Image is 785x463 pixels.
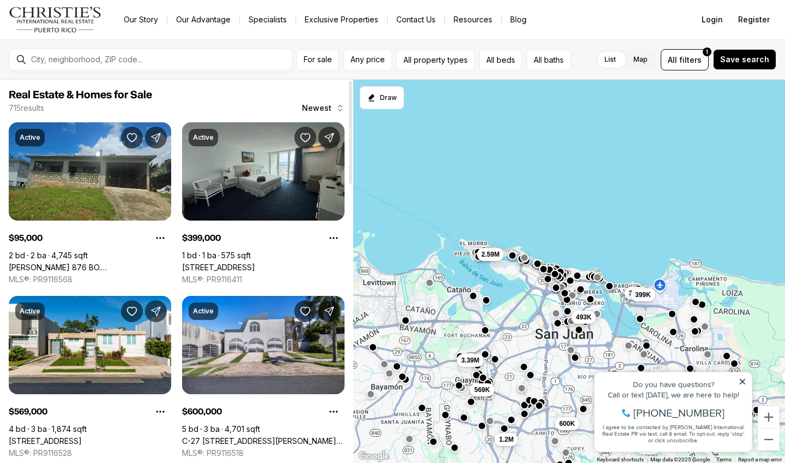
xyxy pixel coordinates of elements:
[738,456,782,462] a: Report a map error
[629,289,645,298] span: 375K
[9,7,102,33] img: logo
[351,55,385,64] span: Any price
[571,311,596,324] button: 493K
[193,307,214,316] p: Active
[461,355,479,364] span: 3.39M
[631,288,655,301] button: 399K
[20,133,40,142] p: Active
[625,50,656,69] label: Map
[695,9,729,31] button: Login
[479,49,522,70] button: All beds
[720,55,769,64] span: Save search
[732,9,776,31] button: Register
[11,25,158,32] div: Do you have questions?
[302,104,331,112] span: Newest
[193,133,214,142] p: Active
[499,435,514,444] span: 1.2M
[149,227,171,249] button: Property options
[474,385,490,394] span: 569K
[650,456,710,462] span: Map data ©2025 Google
[294,127,316,149] button: Save Property: 6165 AVENUE ISLA VERDE #1450
[396,49,475,70] button: All property types
[145,300,167,322] button: Share Property
[555,417,579,430] button: 600K
[494,433,518,446] button: 1.2M
[758,406,780,428] button: Zoom in
[14,67,155,88] span: I agree to be contacted by [PERSON_NAME] International Real Estate PR via text, call & email. To ...
[559,419,575,428] span: 600K
[625,287,649,300] button: 375K
[145,127,167,149] button: Share Property
[716,456,732,462] a: Terms (opens in new tab)
[115,12,167,27] a: Our Story
[296,12,387,27] a: Exclusive Properties
[596,50,625,69] label: List
[240,12,295,27] a: Specialists
[323,227,345,249] button: Property options
[477,247,504,260] button: 2.59M
[388,12,444,27] button: Contact Us
[45,51,136,62] span: [PHONE_NUMBER]
[9,90,152,100] span: Real Estate & Homes for Sale
[668,54,677,66] span: All
[11,35,158,43] div: Call or text [DATE], we are here to help!
[295,97,351,119] button: Newest
[182,436,345,446] a: C-27 CALLE CALZADA C-27 URB EL REMANSO, SAN JUAN PR, 00926
[635,290,651,299] span: 399K
[502,12,535,27] a: Blog
[481,250,499,258] span: 2.59M
[121,127,143,149] button: Save Property: Carr 876 BO. LAS CUEVAS REPARTO SANTA MARTA
[9,104,44,112] p: 715 results
[343,49,392,70] button: Any price
[294,300,316,322] button: Save Property: C-27 CALLE CALZADA C-27 URB EL REMANSO
[318,127,340,149] button: Share Property
[360,86,404,109] button: Start drawing
[738,15,770,24] span: Register
[679,54,702,66] span: filters
[457,353,484,366] button: 3.39M
[527,49,571,70] button: All baths
[9,263,171,272] a: Carr 876 BO. LAS CUEVAS REPARTO SANTA MARTA, TRUJILLO ALTO PR, 00976
[318,300,340,322] button: Share Property
[149,401,171,423] button: Property options
[297,49,339,70] button: For sale
[182,263,255,272] a: 6165 AVENUE ISLA VERDE #1450, CAROLINA PR, 00979
[576,313,591,322] span: 493K
[706,48,708,56] span: 1
[304,55,332,64] span: For sale
[661,49,709,70] button: Allfilters1
[470,383,494,396] button: 569K
[167,12,239,27] a: Our Advantage
[121,300,143,322] button: Save Property: A12 CALLE 4
[758,429,780,450] button: Zoom out
[445,12,501,27] a: Resources
[713,49,776,70] button: Save search
[20,307,40,316] p: Active
[9,436,82,446] a: A12 CALLE 4, GUAYNABO PR, 00966
[702,15,723,24] span: Login
[323,401,345,423] button: Property options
